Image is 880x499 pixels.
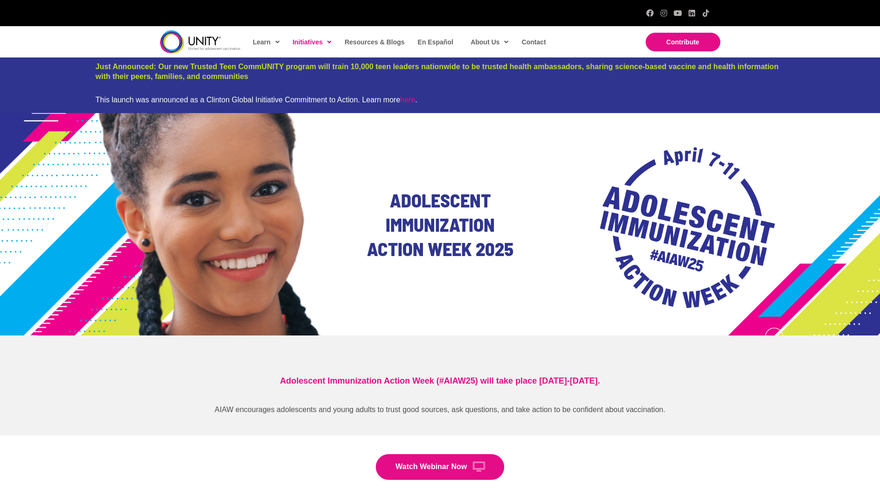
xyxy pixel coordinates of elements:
span: Watch Webinar Now [395,463,467,470]
span: Initiatives [293,35,332,49]
a: LinkedIn [688,9,696,17]
span: Adolescent Immunization Action Week (#AIAW25) will take place [DATE]-[DATE]. [280,376,600,385]
a: Just Announced: Our new Trusted Teen CommUNITY program will train 10,000 teen leaders nationwide ... [96,63,779,80]
div: This launch was announced as a Clinton Global Initiative Commitment to Action. Learn more . [96,95,785,104]
span: Contribute [666,38,699,46]
a: Resources & Blogs [340,31,408,53]
img: unity-logo-dark [160,30,240,53]
span: Adolescent Immunization Action Week 2025 [367,189,514,260]
a: About Us [466,31,512,53]
a: Facebook [646,9,654,17]
span: En Español [418,38,453,46]
span: Resources & Blogs [345,38,404,46]
span: About Us [471,35,508,49]
a: Instagram [660,9,668,17]
a: YouTube [674,9,682,17]
span: Contact [521,38,546,46]
a: TikTok [702,9,710,17]
a: Watch Webinar Now [376,454,504,480]
a: here [400,96,415,104]
a: Contact [517,31,549,53]
a: Contribute [646,33,720,51]
span: Learn [253,35,280,49]
p: AIAW encourages adolescents and young adults to trust good sources, ask questions, and take actio... [202,403,678,417]
a: En Español [413,31,457,53]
